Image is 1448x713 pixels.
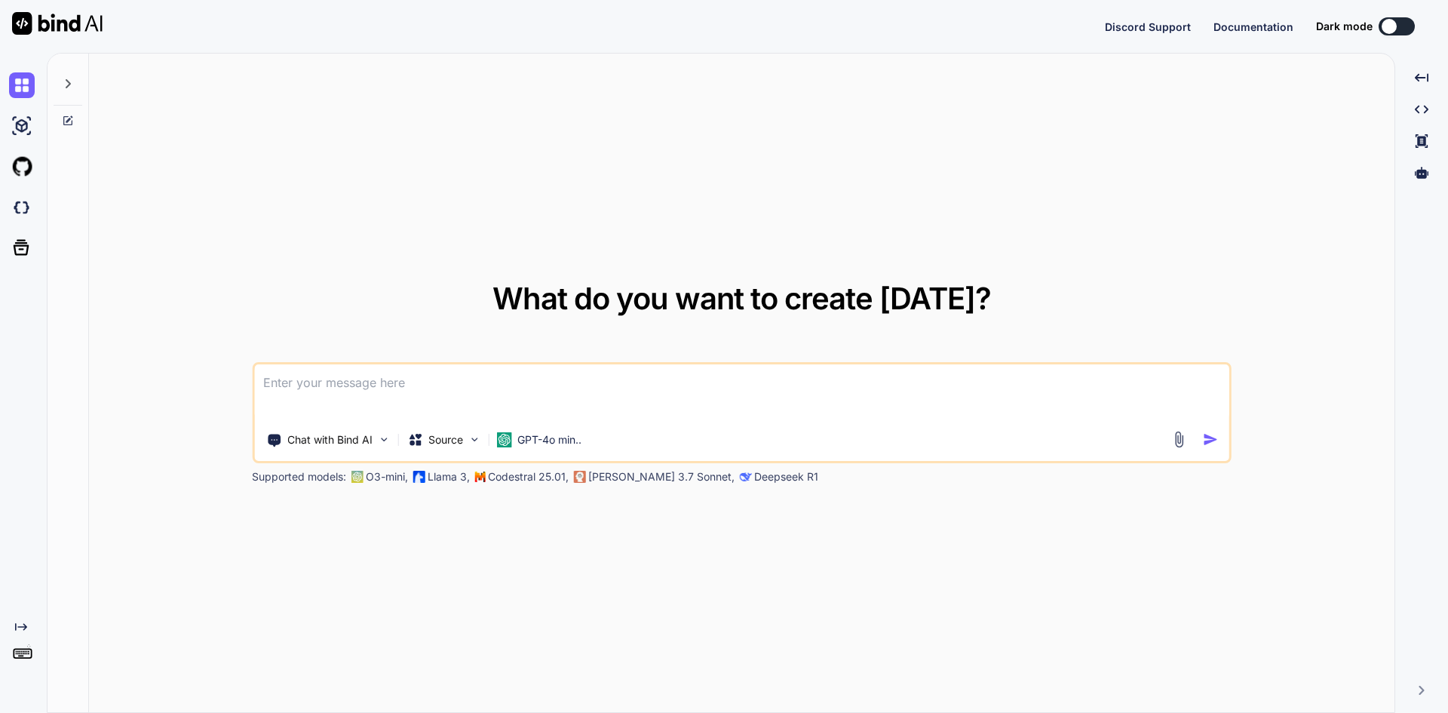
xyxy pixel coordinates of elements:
p: Supported models: [252,469,346,484]
p: Llama 3, [428,469,470,484]
img: attachment [1170,431,1188,448]
p: Codestral 25.01, [488,469,569,484]
img: chat [9,72,35,98]
img: Bind AI [12,12,103,35]
span: Documentation [1213,20,1293,33]
button: Documentation [1213,19,1293,35]
img: darkCloudIdeIcon [9,195,35,220]
img: githubLight [9,154,35,180]
span: What do you want to create [DATE]? [492,280,991,317]
p: [PERSON_NAME] 3.7 Sonnet, [588,469,735,484]
p: Deepseek R1 [754,469,818,484]
img: ai-studio [9,113,35,139]
p: GPT-4o min.. [517,432,581,447]
img: Llama2 [413,471,425,483]
span: Dark mode [1316,19,1373,34]
img: GPT-4o mini [496,432,511,447]
img: Pick Tools [377,433,390,446]
span: Discord Support [1105,20,1191,33]
p: Source [428,432,463,447]
img: Pick Models [468,433,480,446]
img: GPT-4 [351,471,363,483]
img: Mistral-AI [474,472,485,482]
p: Chat with Bind AI [287,432,373,447]
img: claude [739,471,751,483]
img: claude [573,471,585,483]
img: icon [1203,432,1219,447]
p: O3-mini, [366,469,408,484]
button: Discord Support [1105,19,1191,35]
